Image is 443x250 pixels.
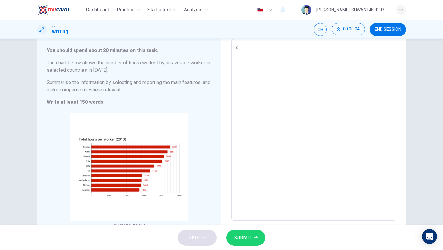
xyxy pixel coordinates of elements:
[422,229,437,244] div: Open Intercom Messenger
[47,59,211,74] h6: The chart below shows the number of hours worked by an average worker in selected countries in [D...
[332,23,365,36] div: Hide
[52,28,68,35] h1: Writing
[343,27,360,32] span: 00:00:04
[314,23,327,36] div: Mute
[37,4,69,16] img: EduSynch logo
[114,4,142,15] button: Practice
[226,230,265,246] button: SUBMIT
[147,6,171,14] span: Start a test
[47,99,105,105] strong: Write at least 150 words.
[236,44,392,216] textarea: s
[47,47,211,54] h6: You should spend about 20 minutes on this task.
[184,6,202,14] span: Analysis
[145,4,179,15] button: Start a test
[52,24,58,28] span: CEFR
[47,79,211,94] h6: Summarise the information by selecting and reporting the main features, and make comparisons wher...
[234,233,252,242] span: SUBMIT
[301,5,311,15] img: Profile picture
[371,223,396,231] h6: Word count :
[257,8,264,12] img: en
[370,23,406,36] button: END SESSION
[117,6,134,14] span: Practice
[83,4,112,15] button: Dashboard
[316,6,389,14] div: [PERSON_NAME] IKHWAN BIN [PERSON_NAME]
[332,23,365,35] button: 00:00:04
[375,27,401,32] span: END SESSION
[182,4,210,15] button: Analysis
[37,4,83,16] a: EduSynch logo
[394,224,396,229] strong: 1
[86,6,109,14] span: Dashboard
